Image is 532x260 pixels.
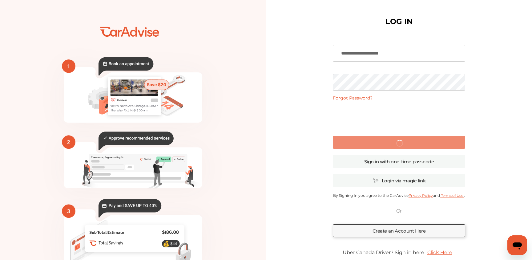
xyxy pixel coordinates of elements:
p: Or [396,208,402,214]
a: Privacy Policy [409,193,433,198]
iframe: reCAPTCHA [352,106,446,130]
img: magic_icon.32c66aac.svg [373,178,379,184]
a: Terms of Use [440,193,464,198]
p: By Signing In you agree to the CarAdvise and . [333,193,465,198]
h1: LOG IN [385,18,413,25]
a: Login via magic link [333,174,465,187]
a: Forgot Password? [333,95,373,101]
span: Uber Canada Driver? Sign in here [343,250,424,255]
a: Click Here [424,246,455,258]
iframe: Button to launch messaging window [507,235,527,255]
a: Sign in with one-time passcode [333,155,465,168]
a: Create an Account Here [333,224,465,237]
text: 💰 [163,241,170,247]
